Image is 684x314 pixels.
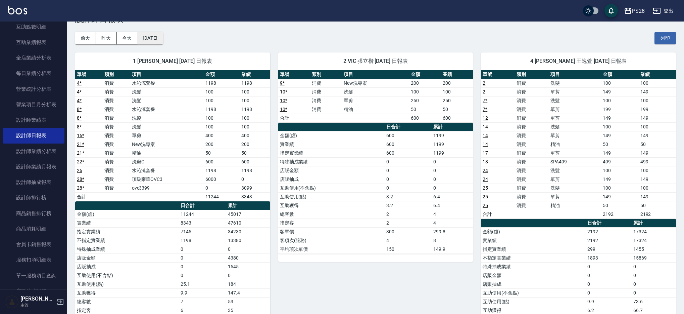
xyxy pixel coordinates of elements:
td: 149 [601,149,638,157]
td: 單剪 [549,149,601,157]
td: 精油 [549,140,601,149]
td: 洗髮 [549,79,601,87]
td: 不指定實業績 [481,253,585,262]
td: 0 [179,245,226,253]
a: 14 [483,124,488,129]
td: 100 [601,184,638,192]
td: 0 [240,175,270,184]
td: 洗髮 [130,96,204,105]
td: 0 [226,245,270,253]
td: 7145 [179,227,226,236]
a: 互助業績報表 [3,35,64,50]
td: 洗髮 [130,114,204,122]
td: 0 [385,184,432,192]
td: 199 [601,105,638,114]
td: 0 [385,157,432,166]
td: 單剪 [549,114,601,122]
td: 1198 [204,166,240,175]
th: 單號 [481,70,515,79]
td: 600 [204,157,240,166]
td: 0 [432,157,473,166]
td: 17324 [632,236,676,245]
td: 47610 [226,219,270,227]
td: 2192 [586,236,632,245]
td: 184 [226,280,270,288]
td: 200 [409,79,441,87]
td: 店販金額 [278,166,385,175]
a: 營業統計分析表 [3,81,64,97]
a: 24 [483,168,488,173]
table: a dense table [278,123,473,254]
th: 單號 [278,70,310,79]
td: 149 [601,87,638,96]
td: 1199 [432,131,473,140]
a: 單一服務項目查詢 [3,268,64,283]
td: 25.1 [179,280,226,288]
td: 0 [385,175,432,184]
td: 100 [441,87,473,96]
td: 金額(虛) [278,131,385,140]
td: 實業績 [481,236,585,245]
td: 149 [601,192,638,201]
td: 250 [409,96,441,105]
td: 149 [639,131,676,140]
td: 300 [385,227,432,236]
a: 26 [77,168,82,173]
table: a dense table [75,70,270,201]
td: 100 [204,114,240,122]
td: 特殊抽成業績 [278,157,385,166]
td: 總客數 [278,210,385,219]
td: 100 [639,96,676,105]
a: 營業項目月分析表 [3,97,64,112]
td: 11244 [179,210,226,219]
td: 100 [204,122,240,131]
td: 1198 [204,105,240,114]
td: 洗髮 [549,96,601,105]
td: 消費 [515,96,549,105]
th: 業績 [240,70,270,79]
td: 600 [409,114,441,122]
td: 消費 [515,157,549,166]
span: 1 [PERSON_NAME] [DATE] 日報表 [83,58,262,65]
td: 1198 [240,79,270,87]
td: 100 [639,166,676,175]
td: 洗髮 [130,87,204,96]
td: 0 [432,184,473,192]
a: 商品銷售排行榜 [3,206,64,221]
td: 3099 [240,184,270,192]
td: 499 [639,157,676,166]
td: 299 [586,245,632,253]
table: a dense table [278,70,473,123]
td: 149.9 [432,245,473,253]
td: 單剪 [342,96,409,105]
td: 店販抽成 [278,175,385,184]
td: 50 [601,201,638,210]
a: 商品消耗明細 [3,221,64,237]
td: 消費 [310,96,342,105]
td: 消費 [103,87,130,96]
td: 消費 [103,140,130,149]
td: 消費 [103,184,130,192]
td: 消費 [515,166,549,175]
td: 1198 [204,79,240,87]
td: 水沁涼套餐 [130,166,204,175]
td: 100 [601,79,638,87]
th: 項目 [130,70,204,79]
td: 精油 [549,201,601,210]
td: 1893 [586,253,632,262]
td: 499 [601,157,638,166]
th: 累計 [632,219,676,228]
td: 消費 [103,96,130,105]
td: 50 [639,201,676,210]
td: 600 [240,157,270,166]
a: 互助點數明細 [3,19,64,35]
td: 149 [639,114,676,122]
td: 50 [204,149,240,157]
td: 消費 [103,131,130,140]
td: 0 [179,262,226,271]
td: 消費 [103,157,130,166]
a: 2 [483,89,485,94]
td: 消費 [515,140,549,149]
td: 金額(虛) [481,227,585,236]
a: 14 [483,142,488,147]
